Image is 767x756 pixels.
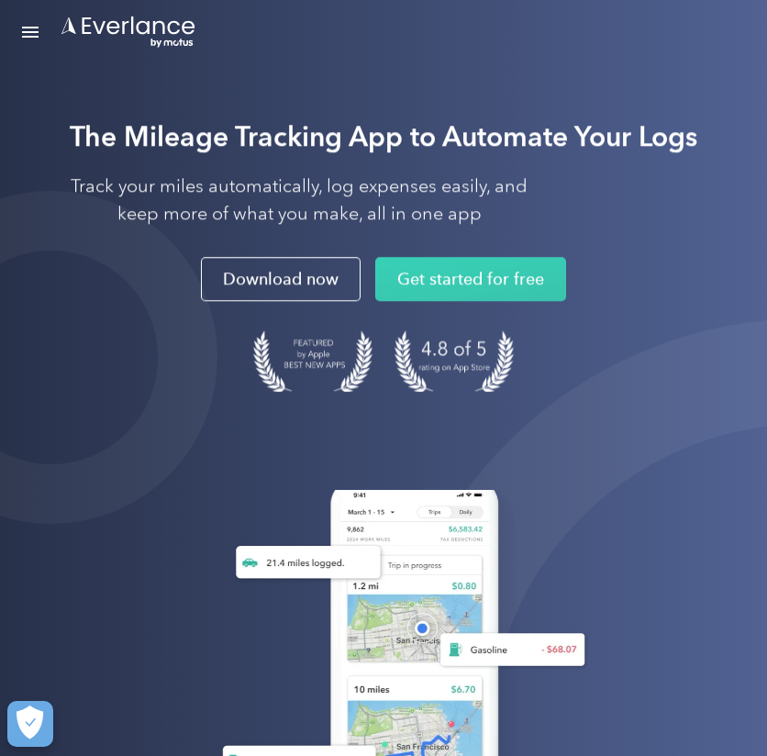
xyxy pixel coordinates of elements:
[201,257,361,301] a: Download now
[15,15,46,50] a: Open Menu
[7,701,53,747] button: Cookies Settings
[70,119,697,153] strong: The Mileage Tracking App to Automate Your Logs
[375,257,566,301] a: Get started for free
[70,172,528,228] p: Track your miles automatically, log expenses easily, and keep more of what you make, all in one app
[395,330,514,392] img: 4.9 out of 5 stars on the app store
[253,330,372,392] img: Badge for Featured by Apple Best New Apps
[60,15,197,50] a: Go to homepage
